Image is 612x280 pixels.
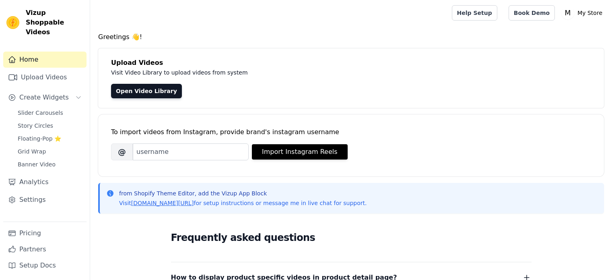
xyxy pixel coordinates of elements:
span: Create Widgets [19,93,69,102]
span: Story Circles [18,122,53,130]
a: Pricing [3,225,87,241]
a: Slider Carousels [13,107,87,118]
a: Home [3,52,87,68]
span: Vizup Shoppable Videos [26,8,83,37]
button: Import Instagram Reels [252,144,348,160]
span: Slider Carousels [18,109,63,117]
a: [DOMAIN_NAME][URL] [131,200,194,206]
a: Grid Wrap [13,146,87,157]
a: Open Video Library [111,84,182,98]
span: Banner Video [18,160,56,168]
img: Vizup [6,16,19,29]
text: M [565,9,571,17]
a: Settings [3,192,87,208]
a: Floating-Pop ⭐ [13,133,87,144]
p: from Shopify Theme Editor, add the Vizup App Block [119,189,367,197]
span: Floating-Pop ⭐ [18,135,61,143]
a: Setup Docs [3,257,87,274]
p: Visit for setup instructions or message me in live chat for support. [119,199,367,207]
button: M My Store [561,6,606,20]
a: Book Demo [509,5,555,21]
input: username [133,143,249,160]
a: Story Circles [13,120,87,131]
p: Visit Video Library to upload videos from system [111,68,472,77]
a: Analytics [3,174,87,190]
h2: Frequently asked questions [171,230,532,246]
span: Grid Wrap [18,147,46,156]
h4: Greetings 👋! [98,32,604,42]
h4: Upload Videos [111,58,591,68]
span: @ [111,143,133,160]
a: Help Setup [452,5,497,21]
a: Upload Videos [3,69,87,85]
div: To import videos from Instagram, provide brand's instagram username [111,127,591,137]
p: My Store [574,6,606,20]
a: Banner Video [13,159,87,170]
button: Create Widgets [3,89,87,106]
a: Partners [3,241,87,257]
